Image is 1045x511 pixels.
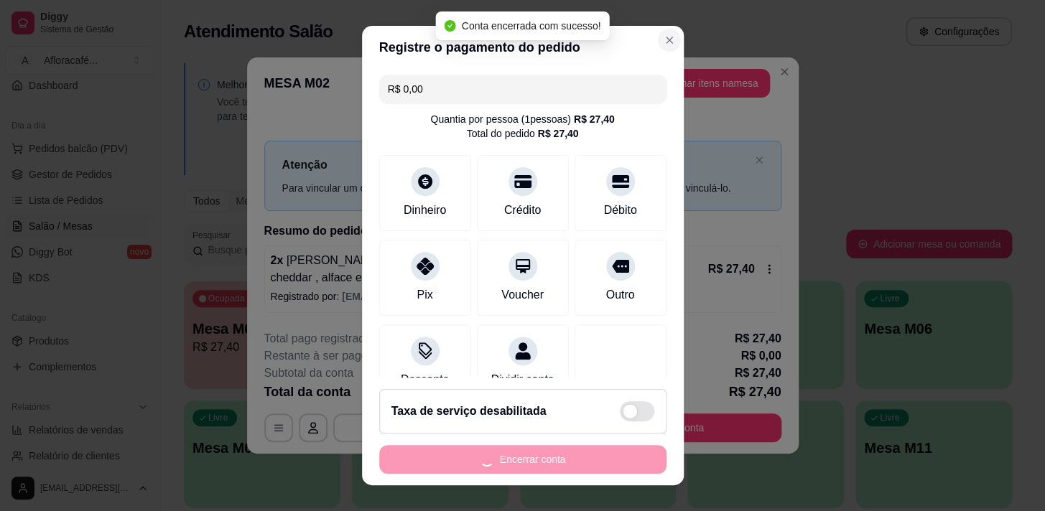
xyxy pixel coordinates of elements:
[605,286,634,304] div: Outro
[501,286,544,304] div: Voucher
[417,286,432,304] div: Pix
[658,29,681,52] button: Close
[391,403,547,420] h2: Taxa de serviço desabilitada
[504,202,542,219] div: Crédito
[404,202,447,219] div: Dinheiro
[574,112,615,126] div: R$ 27,40
[491,371,554,388] div: Dividir conta
[538,126,579,141] div: R$ 27,40
[445,20,456,32] span: check-circle
[462,20,601,32] span: Conta encerrada com sucesso!
[603,202,636,219] div: Débito
[467,126,579,141] div: Total do pedido
[430,112,614,126] div: Quantia por pessoa ( 1 pessoas)
[401,371,450,388] div: Desconto
[388,75,658,103] input: Ex.: hambúrguer de cordeiro
[362,26,684,69] header: Registre o pagamento do pedido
